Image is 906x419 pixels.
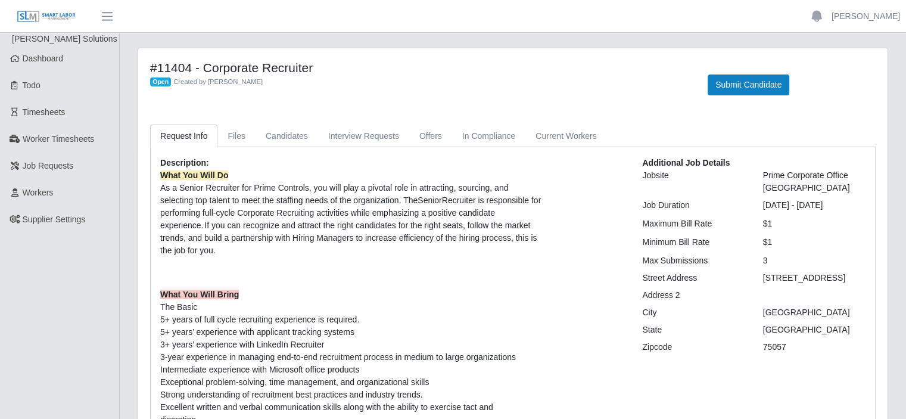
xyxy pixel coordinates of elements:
div: State [633,324,754,336]
span: Workers [23,188,54,197]
img: SLM Logo [17,10,76,23]
div: Street Address [633,272,754,284]
a: Interview Requests [318,125,409,148]
div: [STREET_ADDRESS] [754,272,874,284]
div: 3 [754,254,874,267]
a: Files [217,125,256,148]
a: [PERSON_NAME] [832,10,900,23]
a: Request Info [150,125,217,148]
div: Prime Corporate Office [GEOGRAPHIC_DATA] [754,169,874,194]
div: 75057 [754,341,874,353]
b: Description: [160,158,209,167]
b: Additional Job Details [642,158,730,167]
div: [DATE] - [DATE] [754,199,874,212]
div: Address 2 [633,289,754,302]
span: Worker Timesheets [23,134,94,144]
a: In Compliance [452,125,526,148]
h4: #11404 - Corporate Recruiter [150,60,690,75]
div: $1 [754,218,874,230]
span: Open [150,77,171,87]
span: As a Senior Recruiter for Prime Controls, you will play a pivotal role in attracting, sourcing, a... [160,170,541,255]
strong: What You Will Do [160,170,228,180]
span: Todo [23,80,41,90]
span: Timesheets [23,107,66,117]
div: Maximum Bill Rate [633,218,754,230]
a: Candidates [256,125,318,148]
div: Minimum Bill Rate [633,236,754,249]
span: Job Requests [23,161,74,170]
strong: What You Will Bring [160,290,239,299]
div: [GEOGRAPHIC_DATA] [754,306,874,319]
div: City [633,306,754,319]
button: Submit Candidate [708,75,789,95]
span: Created by [PERSON_NAME] [173,78,263,85]
div: Zipcode [633,341,754,353]
a: Current Workers [525,125,606,148]
div: Max Submissions [633,254,754,267]
div: Job Duration [633,199,754,212]
a: Offers [409,125,452,148]
div: $1 [754,236,874,249]
div: [GEOGRAPHIC_DATA] [754,324,874,336]
span: [PERSON_NAME] Solutions [12,34,117,44]
span: Supplier Settings [23,215,86,224]
span: Dashboard [23,54,64,63]
div: Jobsite [633,169,754,194]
